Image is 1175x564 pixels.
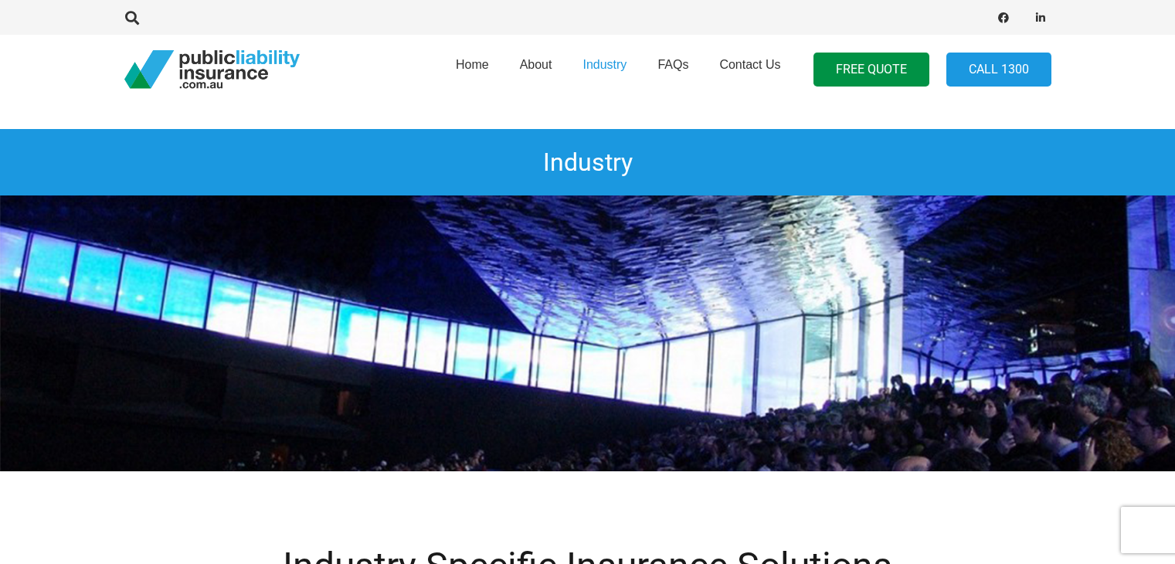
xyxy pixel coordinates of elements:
a: FREE QUOTE [813,53,929,87]
span: Home [456,58,489,71]
a: Home [440,30,504,109]
span: FAQs [657,58,688,71]
a: About [504,30,568,109]
span: Contact Us [719,58,780,71]
a: Contact Us [704,30,796,109]
a: Facebook [993,7,1014,29]
a: Industry [567,30,642,109]
a: Call 1300 [946,53,1051,87]
a: pli_logotransparent [124,50,300,89]
span: Industry [582,58,627,71]
a: LinkedIn [1030,7,1051,29]
a: FAQs [642,30,704,109]
span: About [520,58,552,71]
a: Search [117,11,148,25]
